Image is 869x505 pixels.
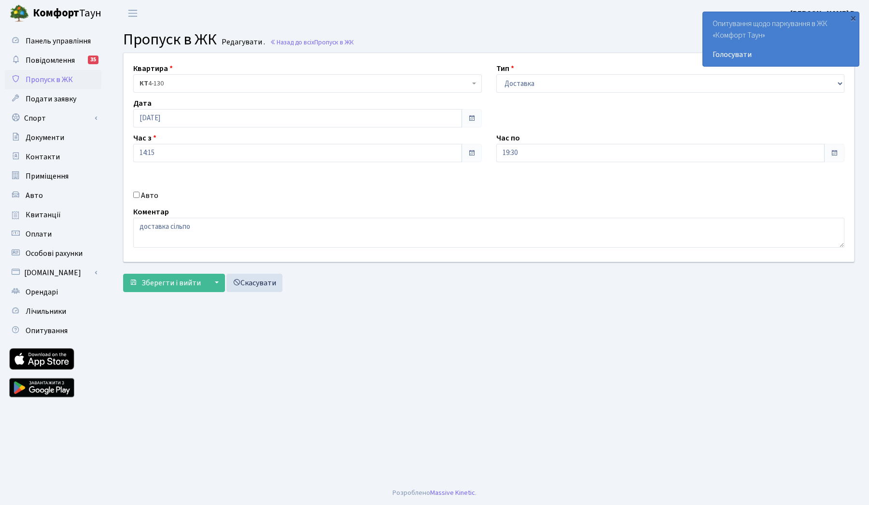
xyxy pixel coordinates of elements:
[141,278,201,288] span: Зберегти і вийти
[123,274,207,292] button: Зберегти і вийти
[140,79,470,88] span: <b>КТ</b>&nbsp;&nbsp;&nbsp;&nbsp;4-130
[26,94,76,104] span: Подати заявку
[703,12,859,66] div: Опитування щодо паркування в ЖК «Комфорт Таун»
[26,36,91,46] span: Панель управління
[33,5,101,22] span: Таун
[26,152,60,162] span: Контакти
[121,5,145,21] button: Переключити навігацію
[5,31,101,51] a: Панель управління
[123,28,217,51] span: Пропуск в ЖК
[5,205,101,224] a: Квитанції
[5,51,101,70] a: Повідомлення35
[5,263,101,282] a: [DOMAIN_NAME]
[26,229,52,239] span: Оплати
[5,70,101,89] a: Пропуск в ЖК
[430,488,475,498] a: Massive Kinetic
[5,282,101,302] a: Орендарі
[133,206,169,218] label: Коментар
[26,132,64,143] span: Документи
[26,55,75,66] span: Повідомлення
[133,98,152,109] label: Дата
[140,79,148,88] b: КТ
[5,147,101,167] a: Контакти
[26,248,83,259] span: Особові рахунки
[5,109,101,128] a: Спорт
[5,128,101,147] a: Документи
[314,38,354,47] span: Пропуск в ЖК
[133,218,844,248] textarea: доставка сільпо
[26,287,58,297] span: Орендарі
[26,325,68,336] span: Опитування
[26,171,69,182] span: Приміщення
[5,302,101,321] a: Лічильники
[133,63,173,74] label: Квартира
[26,210,61,220] span: Квитанції
[5,321,101,340] a: Опитування
[270,38,354,47] a: Назад до всіхПропуск в ЖК
[220,38,265,47] small: Редагувати .
[496,132,520,144] label: Час по
[5,167,101,186] a: Приміщення
[26,306,66,317] span: Лічильники
[141,190,158,201] label: Авто
[133,74,482,93] span: <b>КТ</b>&nbsp;&nbsp;&nbsp;&nbsp;4-130
[392,488,477,498] div: Розроблено .
[5,186,101,205] a: Авто
[26,190,43,201] span: Авто
[88,56,98,64] div: 35
[848,13,858,23] div: ×
[33,5,79,21] b: Комфорт
[5,244,101,263] a: Особові рахунки
[713,49,849,60] a: Голосувати
[5,224,101,244] a: Оплати
[26,74,73,85] span: Пропуск в ЖК
[10,4,29,23] img: logo.png
[496,63,514,74] label: Тип
[226,274,282,292] a: Скасувати
[5,89,101,109] a: Подати заявку
[133,132,156,144] label: Час з
[790,8,857,19] a: [PERSON_NAME] В.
